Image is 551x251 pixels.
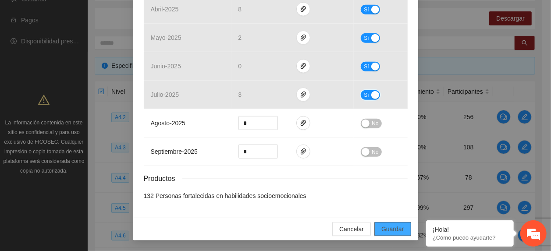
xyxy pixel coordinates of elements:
[238,91,242,98] span: 3
[151,148,198,155] span: septiembre - 2025
[372,147,378,157] span: No
[4,162,167,193] textarea: Escriba su mensaje y pulse “Intro”
[296,145,310,159] button: paper-clip
[144,4,165,25] div: Minimizar ventana de chat en vivo
[297,91,310,98] span: paper-clip
[151,34,181,41] span: mayo - 2025
[144,173,182,184] span: Productos
[238,6,242,13] span: 8
[296,2,310,16] button: paper-clip
[297,120,310,127] span: paper-clip
[151,6,179,13] span: abril - 2025
[339,224,364,234] span: Cancelar
[372,119,378,128] span: No
[364,33,369,43] span: Sí
[151,63,181,70] span: junio - 2025
[364,62,369,71] span: Sí
[297,63,310,70] span: paper-clip
[297,34,310,41] span: paper-clip
[433,234,507,241] p: ¿Cómo puedo ayudarte?
[364,90,369,100] span: Sí
[296,59,310,73] button: paper-clip
[238,63,242,70] span: 0
[51,78,121,167] span: Estamos en línea.
[46,45,147,56] div: Chatee con nosotros ahora
[297,148,310,155] span: paper-clip
[332,222,371,236] button: Cancelar
[374,222,411,236] button: Guardar
[364,5,369,14] span: Sí
[296,31,310,45] button: paper-clip
[144,191,408,201] li: 132 Personas fortalecidas en habilidades socioemocionales
[151,120,185,127] span: agosto - 2025
[151,91,179,98] span: julio - 2025
[297,6,310,13] span: paper-clip
[296,88,310,102] button: paper-clip
[296,116,310,130] button: paper-clip
[381,224,404,234] span: Guardar
[238,34,242,41] span: 2
[433,226,507,233] div: ¡Hola!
